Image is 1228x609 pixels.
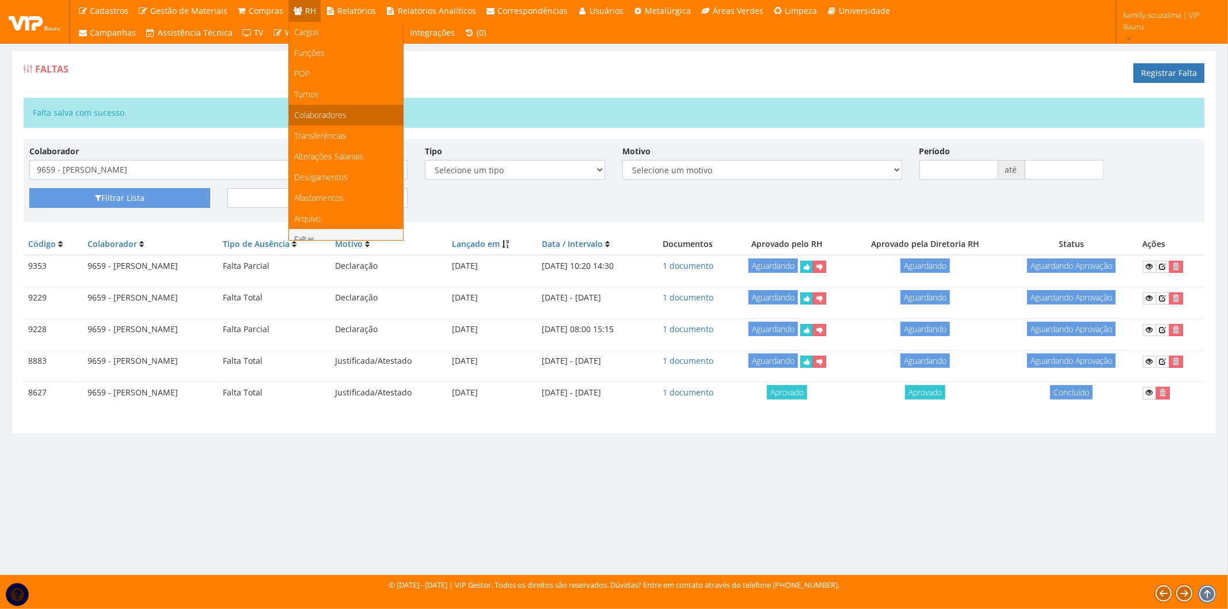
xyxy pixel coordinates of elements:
[223,238,290,249] a: Tipo de Ausência
[289,146,403,167] a: Alterações Salariais
[24,382,83,404] td: 8627
[330,319,447,341] td: Declaração
[406,22,460,44] a: Integrações
[498,5,568,16] span: Correspondências
[622,146,651,157] label: Motivo
[289,208,403,229] a: Arquivo
[713,5,763,16] span: Áreas Verdes
[295,47,325,58] span: Funções
[537,319,647,341] td: [DATE] 08:00 15:15
[1005,234,1138,255] th: Status
[285,27,324,38] span: Workflows
[29,146,79,157] label: Colaborador
[1027,353,1116,368] span: Aguardando Aprovação
[158,27,233,38] span: Assistência Técnica
[663,260,713,271] a: 1 documento
[542,238,603,249] a: Data / Intervalo
[335,238,363,249] a: Motivo
[1134,63,1204,83] a: Registrar Falta
[289,105,403,125] a: Colaboradores
[295,151,364,162] span: Alterações Salariais
[295,26,320,37] span: Cargos
[330,255,447,277] td: Declaração
[305,5,316,16] span: RH
[268,22,329,44] a: Workflows
[767,385,807,399] span: Aprovado
[447,382,537,404] td: [DATE]
[537,287,647,309] td: [DATE] - [DATE]
[24,319,83,341] td: 9228
[1027,322,1116,336] span: Aguardando Aprovação
[919,146,951,157] label: Período
[1124,9,1213,32] span: kamilly.souzalima | VIP Bauru
[289,167,403,188] a: Desligamentos
[295,130,347,141] span: Transferências
[83,255,218,277] td: 9659 - [PERSON_NAME]
[83,382,218,404] td: 9659 - [PERSON_NAME]
[289,22,403,43] a: Cargos
[785,5,818,16] span: Limpeza
[900,258,950,273] span: Aguardando
[900,322,950,336] span: Aguardando
[295,109,347,120] span: Colaboradores
[218,319,330,341] td: Falta Parcial
[83,350,218,372] td: 9659 - [PERSON_NAME]
[905,385,945,399] span: Aprovado
[295,213,321,224] span: Arquivo
[447,287,537,309] td: [DATE]
[663,323,713,334] a: 1 documento
[647,234,728,255] th: Documentos
[748,258,798,273] span: Aguardando
[295,192,344,203] span: Afastamentos
[83,287,218,309] td: 9659 - [PERSON_NAME]
[35,63,69,75] span: Faltas
[83,319,218,341] td: 9659 - [PERSON_NAME]
[289,229,403,250] a: Faltas
[29,188,210,208] button: Filtrar Lista
[447,350,537,372] td: [DATE]
[289,188,403,208] a: Afastamentos
[24,255,83,277] td: 9353
[846,234,1005,255] th: Aprovado pela Diretoria RH
[254,27,264,38] span: TV
[289,84,403,105] a: Turnos
[218,287,330,309] td: Falta Total
[37,164,393,176] span: 9659 - FRANCINE CORREIA NUNES
[218,350,330,372] td: Falta Total
[398,5,476,16] span: Relatórios Analíticos
[338,5,377,16] span: Relatórios
[330,382,447,404] td: Justificada/Atestado
[24,98,1204,128] div: Falta salva com sucesso.
[998,160,1025,180] span: até
[477,27,486,38] span: (0)
[330,287,447,309] td: Declaração
[425,146,442,157] label: Tipo
[330,350,447,372] td: Justificada/Atestado
[537,255,647,277] td: [DATE] 10:20 14:30
[295,234,315,245] span: Faltas
[410,27,455,38] span: Integrações
[90,5,129,16] span: Cadastros
[24,350,83,372] td: 8883
[460,22,491,44] a: (0)
[447,255,537,277] td: [DATE]
[289,63,403,84] a: POP
[1027,258,1116,273] span: Aguardando Aprovação
[748,322,798,336] span: Aguardando
[748,290,798,304] span: Aguardando
[295,172,348,182] span: Desligamentos
[663,387,713,398] a: 1 documento
[24,287,83,309] td: 9229
[289,125,403,146] a: Transferências
[73,22,141,44] a: Campanhas
[447,319,537,341] td: [DATE]
[1138,234,1204,255] th: Ações
[590,5,623,16] span: Usuários
[663,355,713,366] a: 1 documento
[663,292,713,303] a: 1 documento
[249,5,284,16] span: Compras
[218,255,330,277] td: Falta Parcial
[728,234,846,255] th: Aprovado pelo RH
[9,13,60,31] img: logo
[452,238,500,249] a: Lançado em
